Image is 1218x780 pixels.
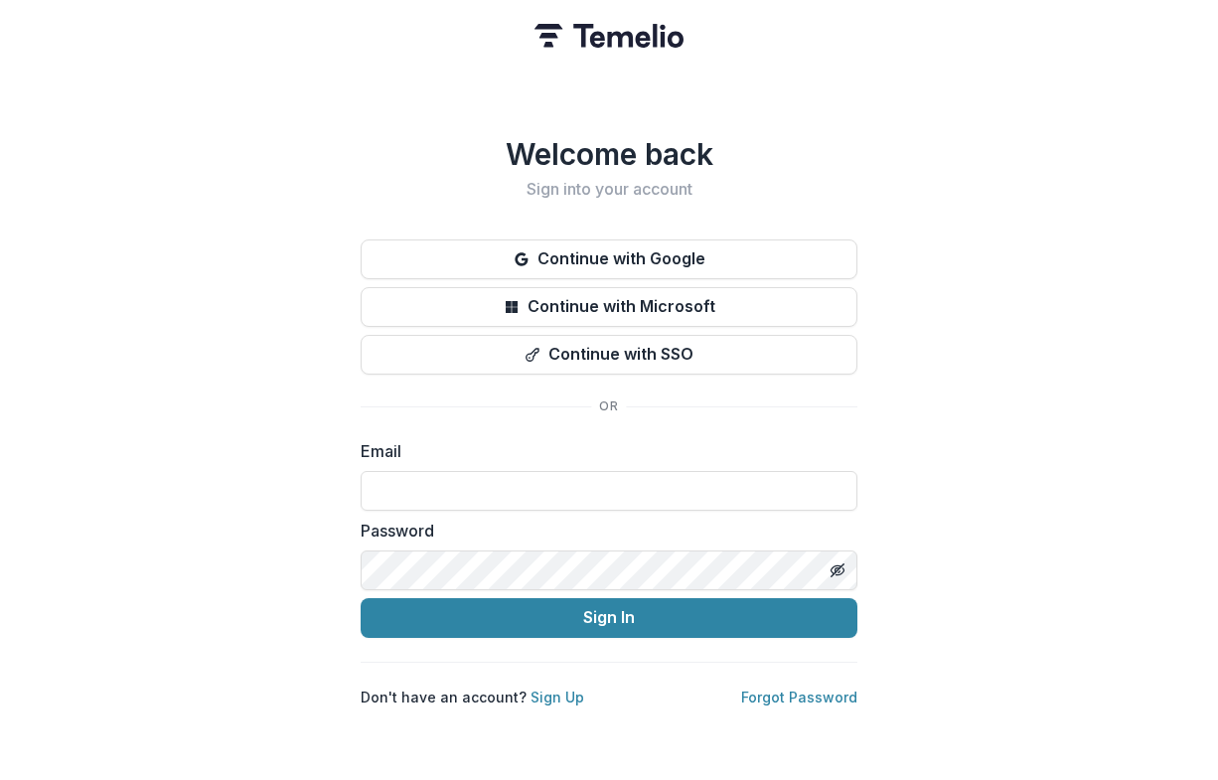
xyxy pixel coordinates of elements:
a: Forgot Password [741,689,857,705]
h1: Welcome back [361,136,857,172]
img: Temelio [534,24,684,48]
button: Toggle password visibility [822,554,853,586]
button: Continue with Google [361,239,857,279]
h2: Sign into your account [361,180,857,199]
button: Continue with SSO [361,335,857,375]
p: Don't have an account? [361,687,584,707]
button: Continue with Microsoft [361,287,857,327]
button: Sign In [361,598,857,638]
label: Password [361,519,845,543]
label: Email [361,439,845,463]
a: Sign Up [531,689,584,705]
